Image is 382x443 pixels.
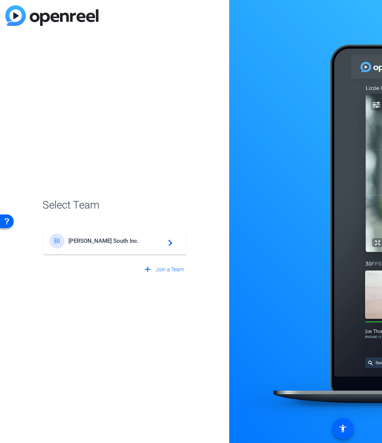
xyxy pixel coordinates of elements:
[5,5,98,26] img: blue-gradient.svg
[155,266,184,274] span: Join a Team
[143,265,152,274] mat-icon: add
[43,197,187,213] span: Select Team
[163,236,173,245] mat-icon: navigate_next
[49,233,65,249] div: BI
[338,424,347,433] mat-icon: accessibility
[68,237,163,244] span: [PERSON_NAME] South Inc.
[140,263,187,277] button: Join a Team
